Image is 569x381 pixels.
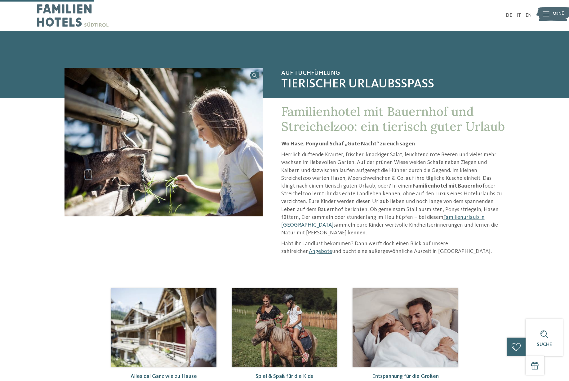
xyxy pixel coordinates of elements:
[553,11,565,17] span: Menü
[506,13,512,18] a: DE
[281,69,505,77] span: Auf Tuchfühlung
[256,374,313,379] span: Spiel & Spaß für die Kids
[281,215,485,228] a: Familienurlaub in [GEOGRAPHIC_DATA]
[372,374,439,379] span: Entspannung für die Großen
[281,240,505,255] p: Habt ihr Landlust bekommen? Dann werft doch einen Blick auf unsere zahlreichen und bucht eine auß...
[526,13,532,18] a: EN
[64,68,263,216] img: Familienhotel mit Bauernhof: ein Traum wird wahr
[517,13,521,18] a: IT
[281,151,505,237] p: Herrlich duftende Kräuter, frischer, knackiger Salat, leuchtend rote Beeren und vieles mehr wachs...
[232,288,337,367] img: Familienhotel mit Bauernhof: ein Traum wird wahr
[131,374,197,379] span: Alles da! Ganz wie zu Hause
[281,77,505,92] span: Tierischer Urlaubsspaß
[537,342,552,347] span: Suche
[281,141,415,147] strong: Wo Hase, Pony und Schaf „Gute Nacht“ zu euch sagen
[413,183,485,189] strong: Familienhotel mit Bauernhof
[309,249,332,254] a: Angebote
[111,288,216,367] img: Familienhotel mit Bauernhof: ein Traum wird wahr
[353,288,458,367] img: Familienhotel mit Bauernhof: ein Traum wird wahr
[281,104,505,134] span: Familienhotel mit Bauernhof und Streichelzoo: ein tierisch guter Urlaub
